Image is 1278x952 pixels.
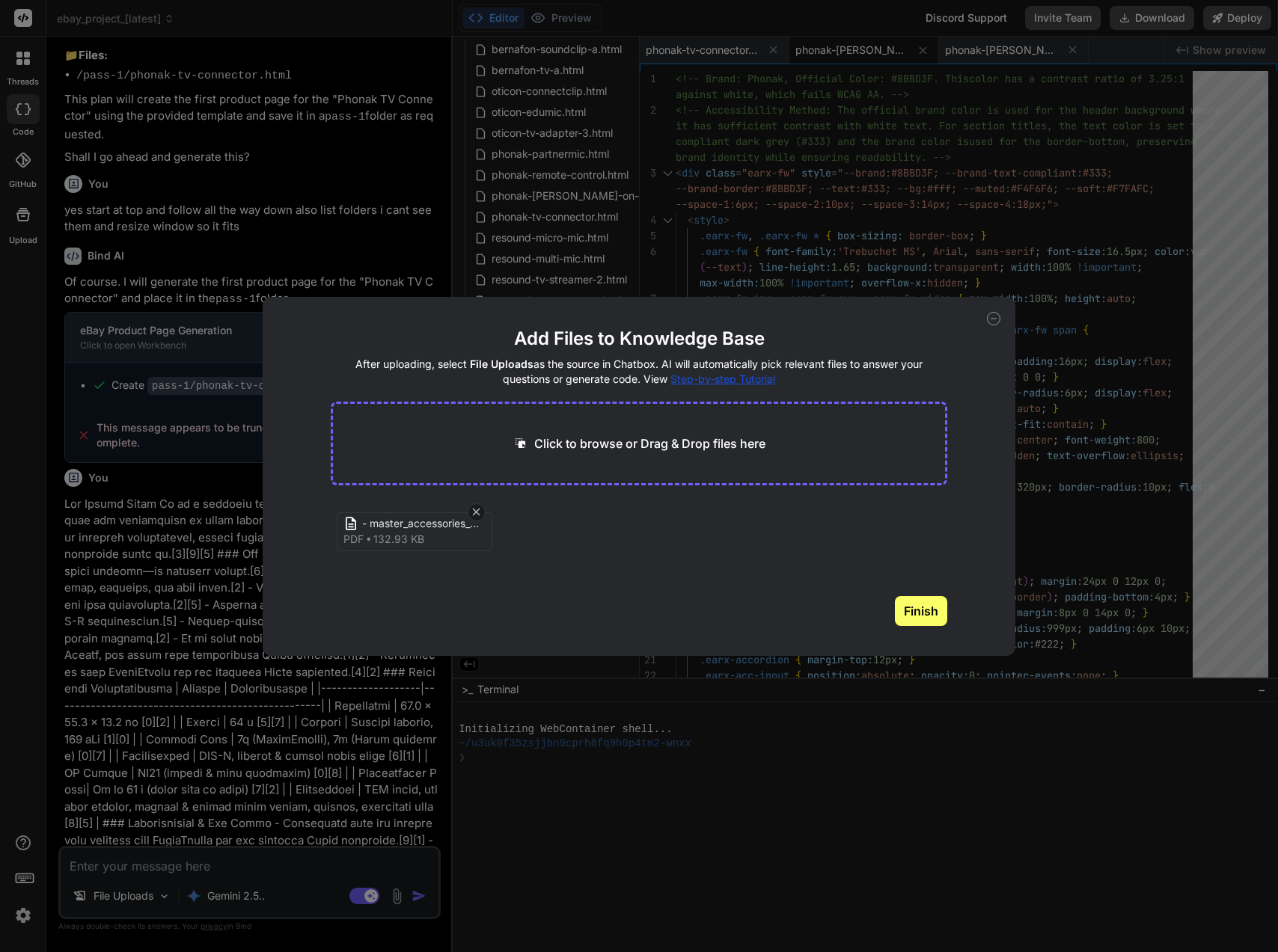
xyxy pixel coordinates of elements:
[343,532,364,547] span: pdf
[331,327,948,351] h2: Add Files to Knowledge Base
[534,434,765,452] p: Click to browse or Drag & Drop files here
[470,357,533,370] span: File Uploads
[362,516,482,532] span: - master_accessories_all_combined - - master_accessories_all_combined
[331,357,948,387] h4: After uploading, select as the source in Chatbox. AI will automatically pick relevant files to an...
[670,372,775,385] span: Step-by-step Tutorial
[373,532,424,547] span: 132.93 KB
[895,596,947,626] button: Finish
